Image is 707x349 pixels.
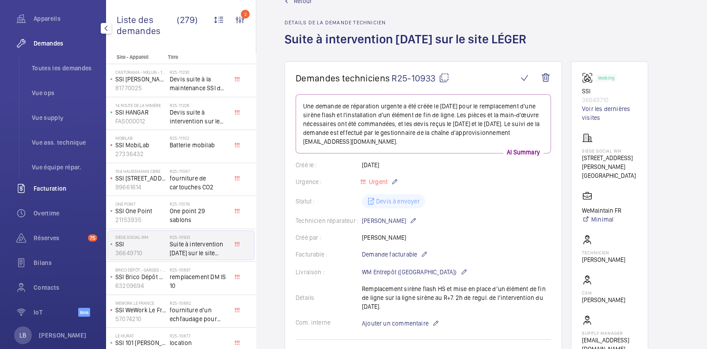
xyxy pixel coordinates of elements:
span: 75 [88,234,97,242]
span: remplacement DM IS 10 [170,272,228,290]
h1: Suite à intervention [DATE] sur le site LÉGER [285,31,532,61]
p: Brico Dépôt - GARGES - 1751 [115,267,166,272]
p: [STREET_ADDRESS][PERSON_NAME] [582,153,637,171]
p: SSI [115,240,166,249]
h2: R25-11102 [170,135,228,141]
h2: R25-11226 [170,103,228,108]
span: Contacts [34,283,97,292]
p: Le Murat [115,333,166,338]
span: Vue équipe répar. [32,163,97,172]
span: Réserves [34,234,84,242]
p: LB [19,331,26,340]
span: R25-10933 [392,73,449,84]
p: SSI WeWork Le France [115,306,166,314]
span: Ajouter un commentaire [362,319,429,328]
h2: R25-10897 [170,267,228,272]
p: WeWork Le France [115,300,166,306]
span: Toutes les demandes [32,64,97,73]
p: Titre [168,54,226,60]
span: fourniture d'un echfaudage pour chiffrage dsf [170,306,228,323]
p: Working [598,77,614,80]
h2: R25-11230 [170,69,228,75]
p: Siège social WM [115,234,166,240]
span: Appareils [34,14,97,23]
p: SSI MobiLab [115,141,166,150]
span: Liste des demandes [117,14,177,36]
h2: R25-10933 [170,234,228,240]
p: Une demande de réparation urgente a été créée le [DATE] pour le remplacement d'une sirène flash e... [303,102,544,146]
p: SSI 101 [PERSON_NAME] [115,338,166,347]
p: 36649710 [115,249,166,257]
span: Devis suite à intervention sur le bat. [GEOGRAPHIC_DATA] [170,108,228,126]
a: Voir les dernières visites [582,104,637,122]
p: [PERSON_NAME] [582,295,625,304]
p: ONE POINT [115,201,166,207]
p: WeMaintain FR [582,206,621,215]
p: Siège social WM [582,148,637,153]
span: Batterie mobilab [170,141,228,150]
p: 99661614 [115,183,166,192]
p: CSM [582,290,625,295]
p: 36649710 [582,96,637,104]
span: Devis suite à la maintenance SSI du [DATE] [170,75,228,92]
span: Overtime [34,209,97,218]
p: SSI [582,87,637,96]
p: 81770025 [115,84,166,92]
span: Vue supply [32,113,97,122]
span: Demande facturable [362,250,417,259]
h2: R25-11087 [170,169,228,174]
span: Suite à intervention [DATE] sur le site LÉGER [170,240,228,257]
p: [PERSON_NAME] [582,255,625,264]
p: FAS000012 [115,117,166,126]
span: Urgent [367,178,388,185]
span: fourniture de cartouches CO2 [170,174,228,192]
p: SSI [STREET_ADDRESS] [115,174,166,183]
span: Facturation [34,184,97,193]
span: Vue ops [32,88,97,97]
h2: R25-11076 [170,201,228,207]
p: WM Entrepôt ([GEOGRAPHIC_DATA]) [362,267,468,277]
p: 57074210 [115,314,166,323]
p: [GEOGRAPHIC_DATA] [582,171,637,180]
span: Beta [78,308,90,317]
p: SSI One Point [115,207,166,215]
a: Minimal [582,215,621,224]
span: Vue ass. technique [32,138,97,147]
span: Demandes techniciens [296,73,390,84]
p: Site - Appareil [106,54,164,60]
p: Supply manager [582,330,637,336]
p: AI Summary [503,148,544,157]
p: SSI [PERSON_NAME] [115,75,166,84]
p: 104 Haussmann CBRE [115,169,166,174]
p: SSI Brico Dépôt Garges [115,272,166,281]
p: 63209694 [115,281,166,290]
h2: R25-10877 [170,333,228,338]
p: [PERSON_NAME] [39,331,87,340]
span: IoT [34,308,78,317]
p: 21153935 [115,215,166,224]
p: 27336432 [115,150,166,158]
span: One point 29 sablons [170,207,228,224]
p: Technicien [582,250,625,255]
p: Castorama - MELUN - 1423 [115,69,166,75]
p: MobiLab [115,135,166,141]
p: [PERSON_NAME] [362,215,417,226]
span: Demandes [34,39,97,48]
h2: R25-10882 [170,300,228,306]
h2: Détails de la demande technicien [285,19,532,26]
p: 14 Route de la Minière [115,103,166,108]
span: Bilans [34,258,97,267]
img: fire_alarm.svg [582,73,596,83]
p: SSI HANGAR [115,108,166,117]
